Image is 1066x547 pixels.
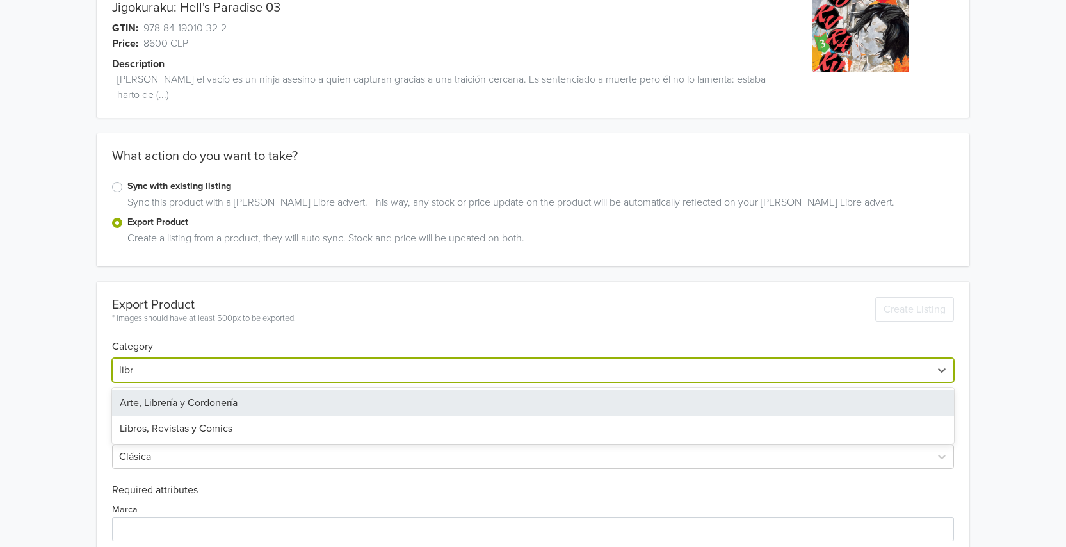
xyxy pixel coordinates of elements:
h6: Category [112,325,954,353]
span: 8600 CLP [143,36,188,51]
div: Create a listing from a product, they will auto sync. Stock and price will be updated on both. [122,231,954,251]
div: Export Product [112,297,296,313]
button: Create Listing [875,297,954,322]
h6: Required attributes [112,484,954,496]
div: What action do you want to take? [97,149,969,179]
span: Price: [112,36,138,51]
span: [PERSON_NAME] el vacío es un ninja asesino a quien capturan gracias a una traición cercana. Es se... [117,72,766,102]
div: Libros, Revistas y Comics [112,416,954,441]
label: Export Product [127,215,954,229]
span: Description [112,56,165,72]
span: GTIN: [112,20,138,36]
label: Sync with existing listing [127,179,954,193]
div: * images should have at least 500px to be exported. [112,313,296,325]
div: Sync this product with a [PERSON_NAME] Libre advert. This way, any stock or price update on the p... [122,195,954,215]
div: Arte, Librería y Cordonería [112,390,954,416]
span: 978-84-19010-32-2 [143,20,227,36]
label: Marca [112,503,138,517]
